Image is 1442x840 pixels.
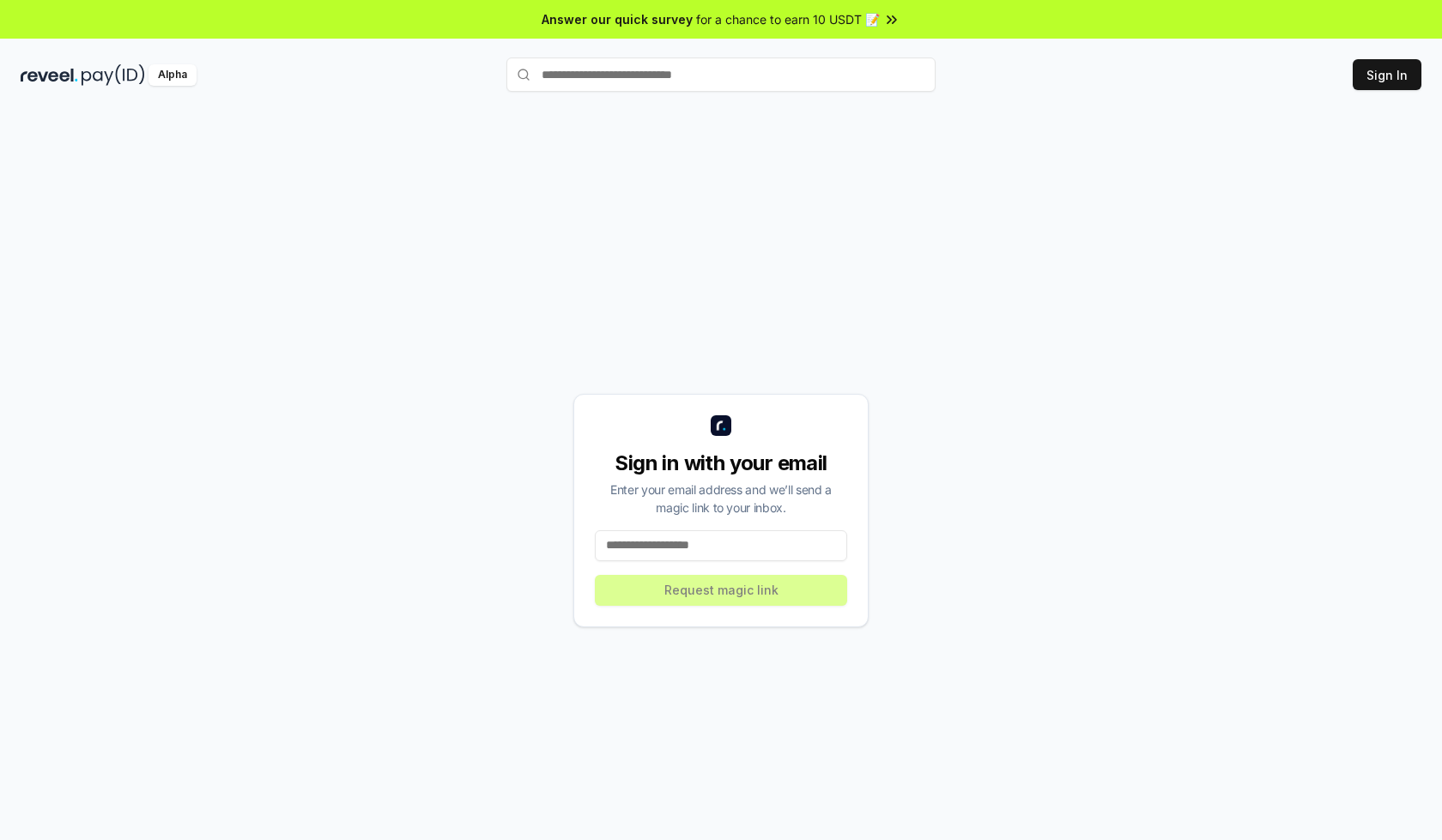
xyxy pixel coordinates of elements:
[1353,59,1421,90] button: Sign In
[542,10,693,28] span: Answer our quick survey
[21,64,78,86] img: reveel_dark
[595,480,847,517] div: Enter your email address and we’ll send a magic link to your inbox.
[711,415,731,436] img: logo_small
[595,450,847,477] div: Sign in with your email
[82,64,145,86] img: pay_id
[148,64,197,86] div: Alpha
[696,10,880,28] span: for a chance to earn 10 USDT 📝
